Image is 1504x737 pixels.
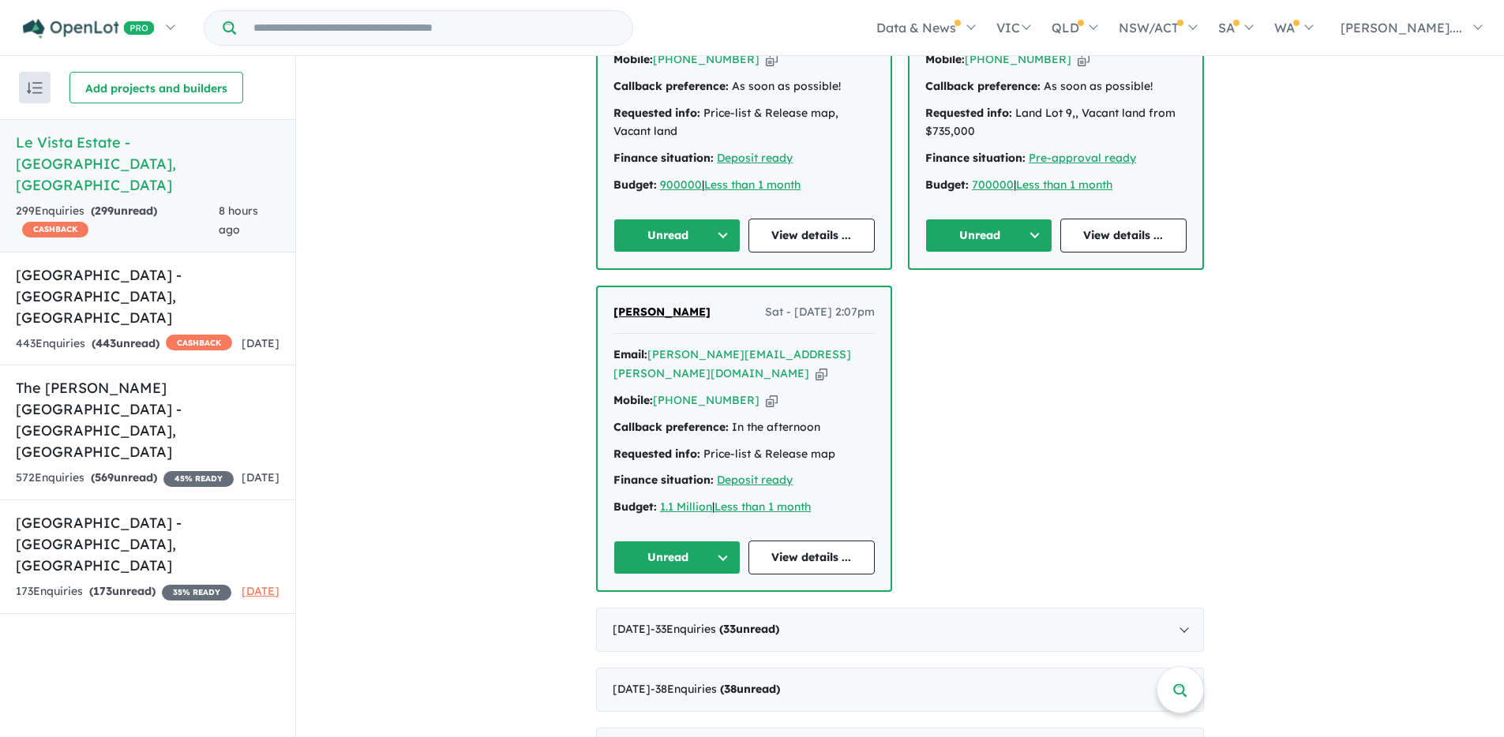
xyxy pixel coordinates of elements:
a: 900000 [660,178,702,192]
strong: Callback preference: [925,79,1041,93]
strong: Requested info: [613,447,700,461]
h5: The [PERSON_NAME][GEOGRAPHIC_DATA] - [GEOGRAPHIC_DATA] , [GEOGRAPHIC_DATA] [16,377,279,462]
button: Add projects and builders [69,72,243,103]
span: [DATE] [242,470,279,484]
a: Pre-approval ready [1029,151,1136,165]
strong: Callback preference: [613,420,729,434]
div: [DATE] [596,608,1204,652]
div: [DATE] [596,668,1204,712]
strong: Budget: [613,499,657,514]
div: 443 Enquir ies [16,335,232,354]
a: [PHONE_NUMBER] [965,52,1071,66]
a: Less than 1 month [714,499,811,514]
button: Copy [766,392,778,409]
a: Less than 1 month [1016,178,1112,192]
strong: ( unread) [720,682,780,696]
span: [DATE] [242,584,279,598]
strong: ( unread) [719,622,779,636]
strong: ( unread) [91,204,157,218]
a: View details ... [748,219,876,253]
div: As soon as possible! [925,77,1187,96]
span: Sat - [DATE] 2:07pm [765,303,875,322]
strong: Email: [613,347,647,361]
h5: Le Vista Estate - [GEOGRAPHIC_DATA] , [GEOGRAPHIC_DATA] [16,132,279,196]
a: [PHONE_NUMBER] [653,52,760,66]
strong: Finance situation: [925,151,1026,165]
div: Price-list & Release map [613,445,875,464]
strong: Mobile: [613,52,653,66]
img: sort.svg [27,82,43,94]
div: 299 Enquir ies [16,202,219,240]
span: CASHBACK [166,335,232,350]
span: 38 [724,682,737,696]
span: 8 hours ago [219,204,258,237]
strong: Budget: [613,178,657,192]
h5: [GEOGRAPHIC_DATA] - [GEOGRAPHIC_DATA] , [GEOGRAPHIC_DATA] [16,264,279,328]
div: Price-list & Release map, Vacant land [613,104,875,142]
span: 299 [95,204,114,218]
span: 569 [95,470,114,484]
div: As soon as possible! [613,77,875,96]
button: Unread [613,541,741,574]
span: [PERSON_NAME] [613,305,711,319]
strong: Finance situation: [613,473,714,487]
button: Unread [925,219,1052,253]
strong: ( unread) [91,470,157,484]
div: 173 Enquir ies [16,582,231,601]
span: 443 [96,336,116,350]
a: Deposit ready [717,473,793,487]
strong: Mobile: [925,52,965,66]
a: 700000 [972,178,1014,192]
span: - 33 Enquir ies [651,622,779,636]
strong: Callback preference: [613,79,729,93]
a: Deposit ready [717,151,793,165]
span: [PERSON_NAME].... [1341,20,1462,36]
span: CASHBACK [22,222,88,238]
span: 35 % READY [162,585,231,600]
h5: [GEOGRAPHIC_DATA] - [GEOGRAPHIC_DATA] , [GEOGRAPHIC_DATA] [16,512,279,576]
div: 572 Enquir ies [16,469,234,488]
div: | [613,176,875,195]
div: In the afternoon [613,418,875,437]
img: Openlot PRO Logo White [23,19,155,39]
a: [PERSON_NAME] [613,303,711,322]
button: Copy [1078,51,1090,68]
a: [PHONE_NUMBER] [653,393,760,407]
a: View details ... [748,541,876,574]
strong: Requested info: [925,106,1012,120]
div: | [613,498,875,517]
div: Land Lot 9,, Vacant land from $735,000 [925,104,1187,142]
strong: ( unread) [89,584,156,598]
a: Less than 1 month [704,178,801,192]
strong: Requested info: [613,106,700,120]
span: - 38 Enquir ies [651,682,780,696]
strong: Mobile: [613,393,653,407]
a: [PERSON_NAME][EMAIL_ADDRESS][PERSON_NAME][DOMAIN_NAME] [613,347,851,380]
span: 45 % READY [163,471,234,487]
a: 1.1 Million [660,499,712,514]
span: 33 [723,622,736,636]
span: 173 [93,584,112,598]
button: Unread [613,219,741,253]
strong: ( unread) [92,336,159,350]
button: Copy [816,365,827,382]
button: Copy [766,51,778,68]
strong: Finance situation: [613,151,714,165]
div: | [925,176,1187,195]
input: Try estate name, suburb, builder or developer [239,11,629,45]
span: [DATE] [242,336,279,350]
strong: Budget: [925,178,969,192]
a: View details ... [1060,219,1187,253]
